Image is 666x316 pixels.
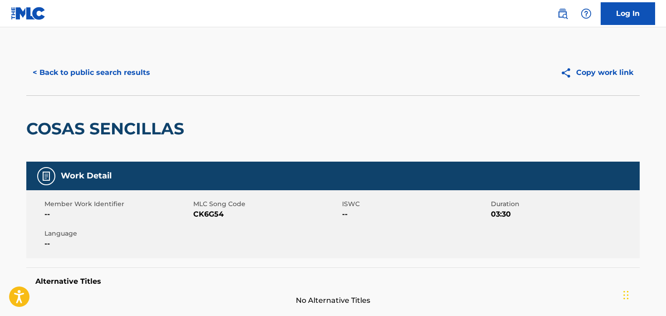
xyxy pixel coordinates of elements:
span: Member Work Identifier [44,199,191,209]
span: No Alternative Titles [26,295,640,306]
img: MLC Logo [11,7,46,20]
span: -- [44,209,191,220]
img: help [581,8,592,19]
img: search [557,8,568,19]
span: Language [44,229,191,238]
span: CK6G54 [193,209,340,220]
button: Copy work link [554,61,640,84]
span: -- [44,238,191,249]
div: Drag [623,281,629,309]
span: 03:30 [491,209,637,220]
span: ISWC [342,199,489,209]
h5: Alternative Titles [35,277,631,286]
img: Work Detail [41,171,52,182]
iframe: Chat Widget [621,272,666,316]
a: Log In [601,2,655,25]
span: -- [342,209,489,220]
h2: COSAS SENCILLAS [26,118,189,139]
h5: Work Detail [61,171,112,181]
a: Public Search [553,5,572,23]
button: < Back to public search results [26,61,157,84]
span: Duration [491,199,637,209]
span: MLC Song Code [193,199,340,209]
div: Help [577,5,595,23]
img: Copy work link [560,67,576,79]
